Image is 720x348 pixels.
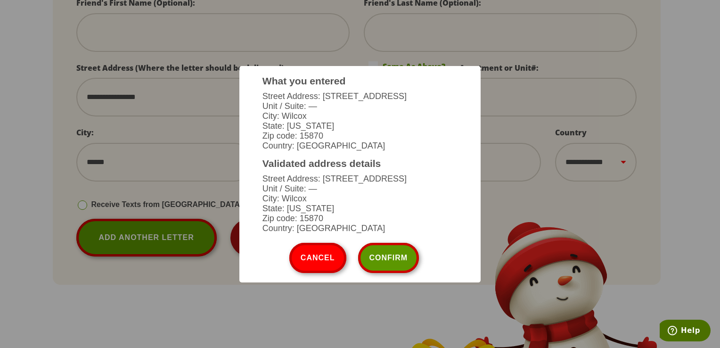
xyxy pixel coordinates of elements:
li: Country: [GEOGRAPHIC_DATA] [262,224,458,233]
li: Zip code: 15870 [262,214,458,224]
li: City: Wilcox [262,194,458,204]
li: Street Address: [STREET_ADDRESS] [262,174,458,184]
button: Cancel [289,243,346,273]
li: Street Address: [STREET_ADDRESS] [262,91,458,101]
button: Confirm [358,243,419,273]
li: Zip code: 15870 [262,131,458,141]
li: City: Wilcox [262,111,458,121]
li: State: [US_STATE] [262,121,458,131]
li: Unit / Suite: — [262,101,458,111]
li: Country: [GEOGRAPHIC_DATA] [262,141,458,151]
li: Unit / Suite: — [262,184,458,194]
h3: What you entered [262,75,458,87]
li: State: [US_STATE] [262,204,458,214]
iframe: Opens a widget where you can find more information [660,320,711,343]
h3: Validated address details [262,158,458,169]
